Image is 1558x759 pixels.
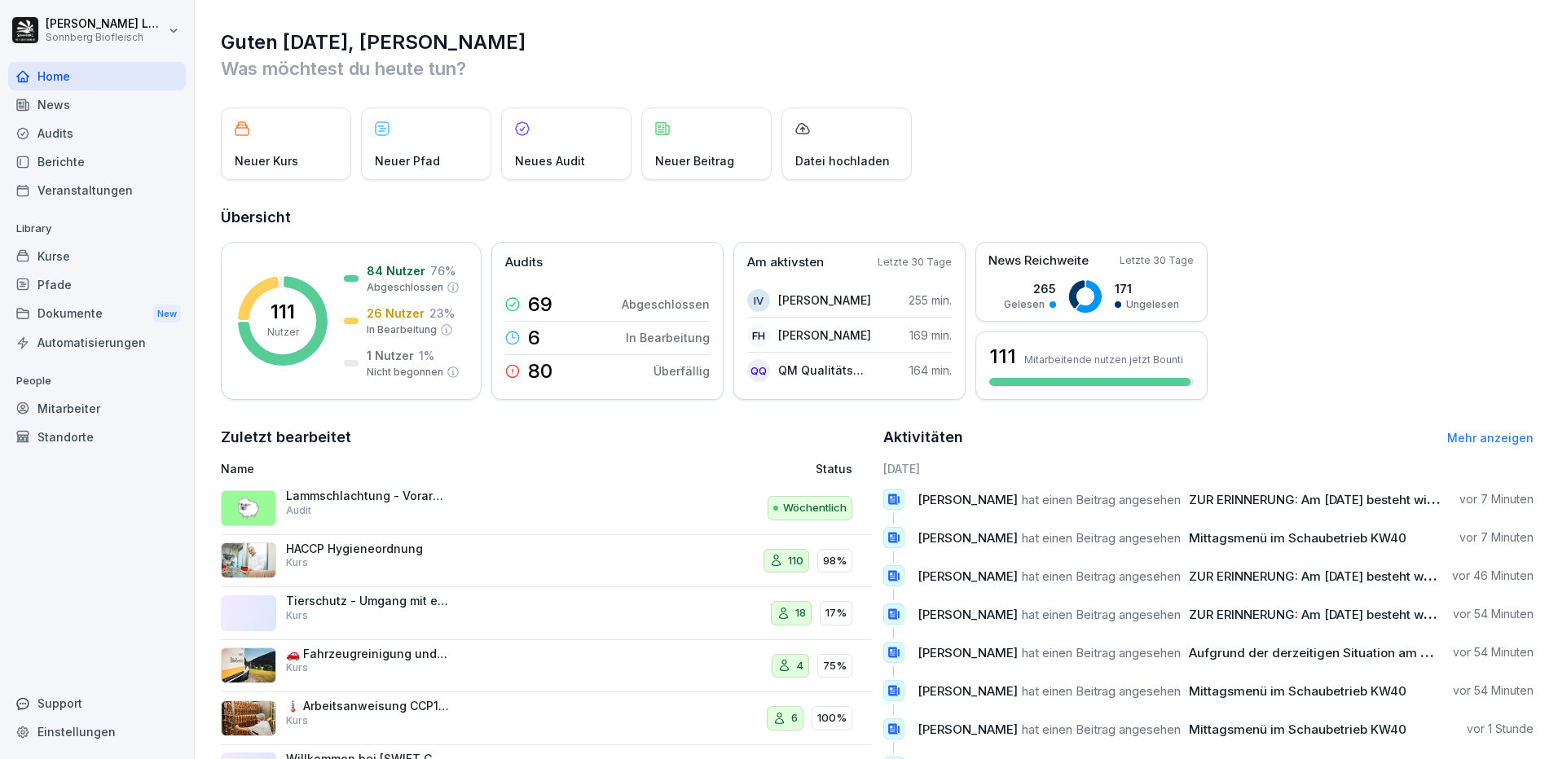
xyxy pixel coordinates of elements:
a: Audits [8,119,186,147]
span: hat einen Beitrag angesehen [1022,607,1181,622]
p: Tierschutz - Umgang mit entlaufenen Tieren [286,594,449,608]
p: vor 46 Minuten [1452,568,1534,584]
p: [PERSON_NAME] Lumetsberger [46,17,165,31]
p: Library [8,216,186,242]
p: 80 [528,362,552,381]
p: 18 [795,605,806,621]
p: Abgeschlossen [622,296,710,313]
p: Überfällig [654,362,710,379]
p: Was möchtest du heute tun? [221,55,1534,81]
span: [PERSON_NAME] [918,568,1018,584]
p: News Reichweite [988,252,1089,270]
p: QM Qualitätsmanagement [778,362,872,379]
p: Lammschlachtung - Vorarbeiten [286,489,449,503]
div: FH [747,324,770,347]
a: HACCP HygieneordnungKurs11098% [221,535,872,588]
div: New [153,305,181,323]
p: 23 % [429,305,455,322]
p: 255 min. [909,292,952,309]
span: [PERSON_NAME] [918,607,1018,622]
p: Am aktivsten [747,253,824,272]
p: Datei hochladen [795,152,890,169]
p: Audit [286,503,311,518]
p: HACCP Hygieneordnung [286,542,449,556]
span: [PERSON_NAME] [918,722,1018,737]
a: 🚗 Fahrzeugreinigung und -kontrolleKurs475% [221,640,872,693]
div: Dokumente [8,299,186,329]
a: Veranstaltungen [8,176,186,204]
p: In Bearbeitung [367,322,437,337]
span: [PERSON_NAME] [918,492,1018,507]
p: 100% [817,710,847,726]
a: 🐑Lammschlachtung - VorarbeitenAuditWöchentlich [221,482,872,535]
a: News [8,90,186,119]
a: Standorte [8,423,186,451]
p: 76 % [430,262,456,279]
p: vor 54 Minuten [1453,644,1534,660]
a: Berichte [8,147,186,176]
p: Ungelesen [1126,297,1179,312]
p: Kurs [286,660,308,675]
a: Home [8,62,186,90]
p: Wöchentlich [783,500,847,516]
p: 111 [271,302,295,322]
p: 69 [528,295,552,314]
p: 75% [823,658,847,674]
p: Mitarbeitende nutzen jetzt Bounti [1024,353,1183,366]
p: 265 [1004,280,1056,297]
p: Kurs [286,555,308,570]
img: hvxepc8g01zu3rjqex5ywi6r.png [221,700,276,736]
a: Tierschutz - Umgang mit entlaufenen TierenKurs1817% [221,587,872,640]
a: 🌡️ Arbeitsanweisung CCP1-DurcherhitzenKurs6100% [221,692,872,745]
p: Status [816,460,852,477]
p: Nutzer [267,325,299,340]
a: Pfade [8,270,186,299]
span: Mittagsmenü im Schaubetrieb KW40 [1189,683,1406,699]
img: fh1uvn449maj2eaxxuiav0c6.png [221,647,276,683]
p: 6 [791,710,798,726]
div: Support [8,689,186,717]
p: 169 min. [909,327,952,344]
a: Mitarbeiter [8,394,186,423]
p: Nicht begonnen [367,365,443,379]
p: 110 [788,553,803,569]
span: hat einen Beitrag angesehen [1022,645,1181,660]
p: [PERSON_NAME] [778,327,871,344]
div: Einstellungen [8,717,186,746]
p: vor 7 Minuten [1459,529,1534,546]
p: Neues Audit [515,152,585,169]
p: Letzte 30 Tage [878,255,952,270]
span: hat einen Beitrag angesehen [1022,683,1181,699]
p: vor 7 Minuten [1459,491,1534,507]
p: 6 [528,328,540,348]
p: 171 [1115,280,1179,297]
p: Audits [505,253,543,272]
span: [PERSON_NAME] [918,683,1018,699]
h2: Übersicht [221,206,1534,229]
span: hat einen Beitrag angesehen [1022,568,1181,584]
p: 84 Nutzer [367,262,425,279]
a: Automatisierungen [8,328,186,357]
div: QQ [747,359,770,382]
p: People [8,368,186,394]
h6: [DATE] [883,460,1534,477]
p: 98% [823,553,847,569]
p: Abgeschlossen [367,280,443,295]
span: hat einen Beitrag angesehen [1022,530,1181,546]
p: Sonnberg Biofleisch [46,32,165,43]
span: Mittagsmenü im Schaubetrieb KW40 [1189,722,1406,737]
a: Kurse [8,242,186,270]
p: 164 min. [909,362,952,379]
span: hat einen Beitrag angesehen [1022,722,1181,737]
img: xrzzrx774ak4h3u8hix93783.png [221,542,276,578]
p: 🚗 Fahrzeugreinigung und -kontrolle [286,647,449,661]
